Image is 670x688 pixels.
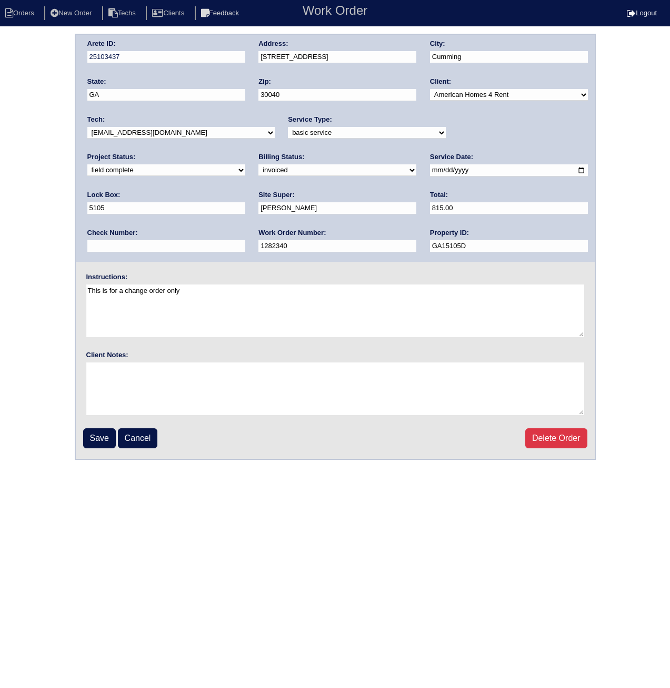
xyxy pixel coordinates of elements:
a: Delete Order [525,428,587,448]
a: Cancel [118,428,158,448]
a: Clients [146,9,193,17]
label: Service Type: [288,115,332,124]
a: New Order [44,9,100,17]
label: State: [87,77,106,86]
label: Check Number: [87,228,138,238]
label: Site Super: [258,190,295,200]
label: Service Date: [430,152,473,162]
label: City: [430,39,445,48]
label: Client: [430,77,451,86]
input: Enter a location [258,51,416,63]
textarea: This is for a change order only [86,284,584,337]
label: Tech: [87,115,105,124]
label: Arete ID: [87,39,116,48]
li: Techs [102,6,144,21]
a: Techs [102,9,144,17]
label: Project Status: [87,152,136,162]
label: Property ID: [430,228,469,238]
a: Logout [627,9,657,17]
label: Zip: [258,77,271,86]
label: Client Notes: [86,350,128,360]
label: Lock Box: [87,190,121,200]
li: New Order [44,6,100,21]
li: Feedback [195,6,247,21]
label: Work Order Number: [258,228,326,238]
input: Save [83,428,116,448]
label: Total: [430,190,448,200]
label: Instructions: [86,272,128,282]
li: Clients [146,6,193,21]
label: Billing Status: [258,152,304,162]
label: Address: [258,39,288,48]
